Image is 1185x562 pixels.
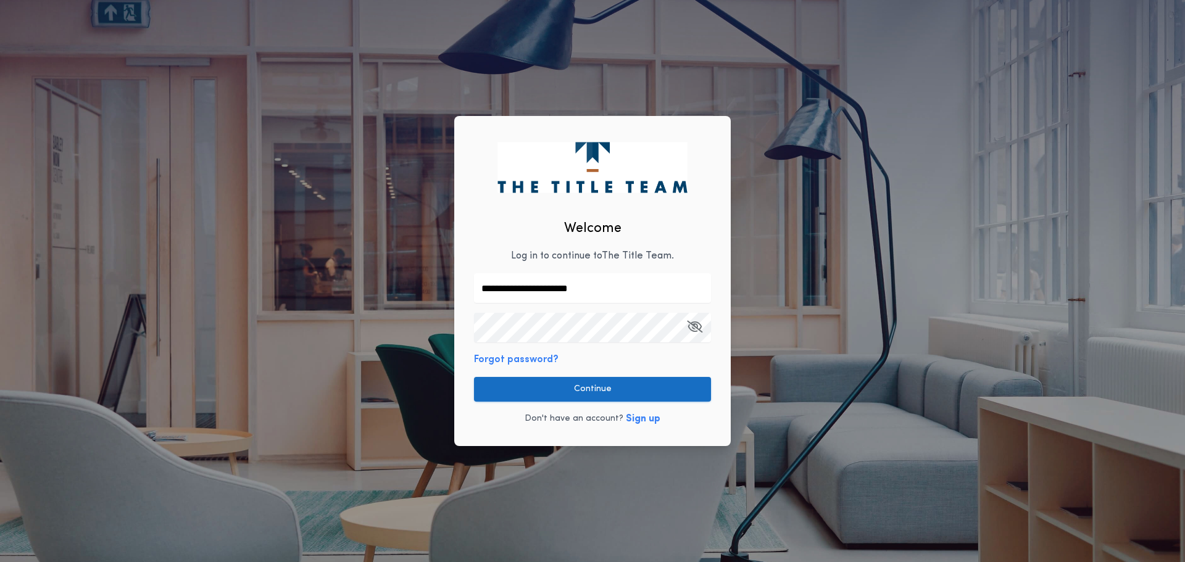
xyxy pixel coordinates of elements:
[525,413,623,425] p: Don't have an account?
[511,249,674,263] p: Log in to continue to The Title Team .
[564,218,622,239] h2: Welcome
[474,352,559,367] button: Forgot password?
[626,411,660,426] button: Sign up
[497,142,687,192] img: logo
[474,377,711,402] button: Continue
